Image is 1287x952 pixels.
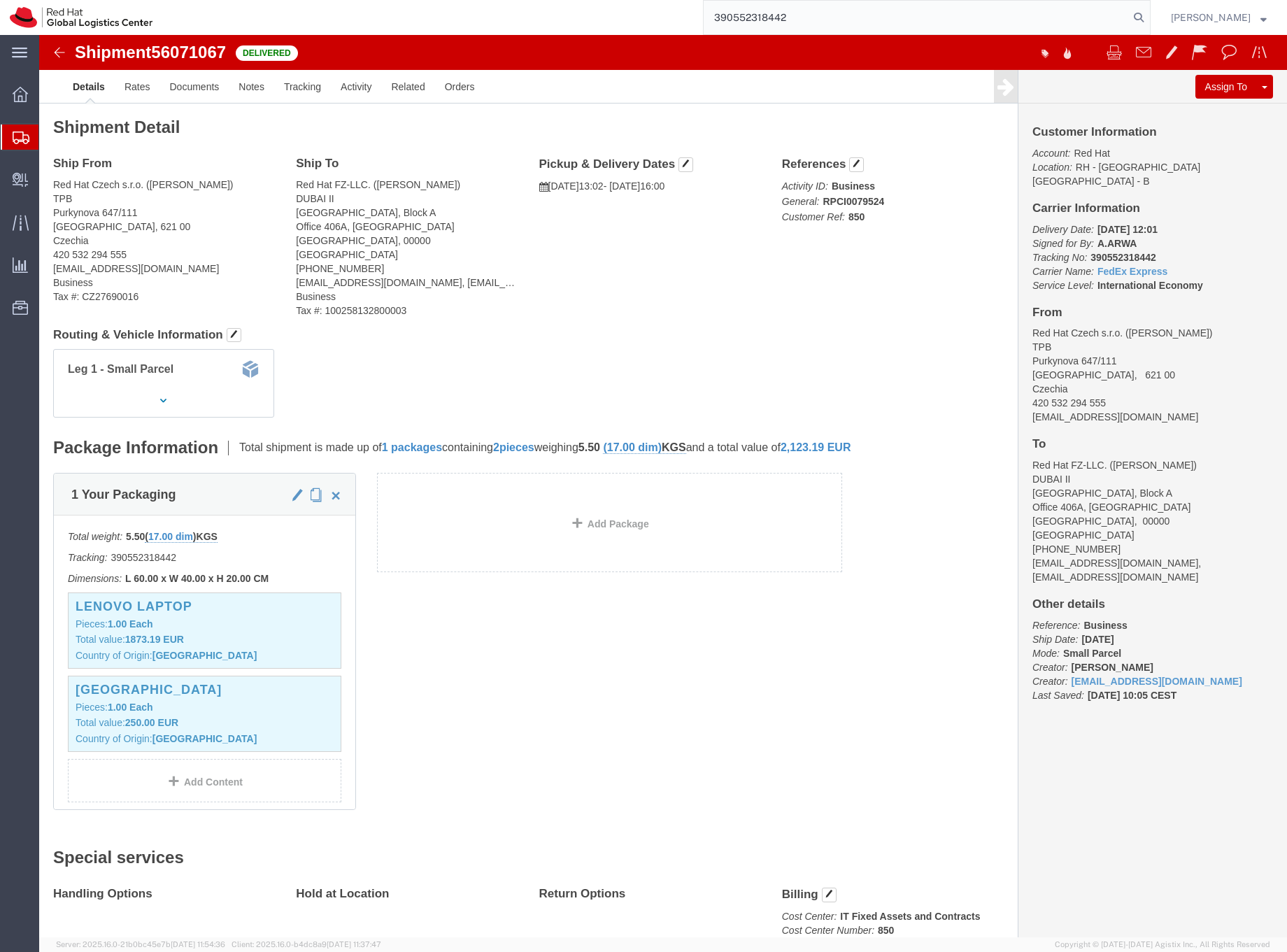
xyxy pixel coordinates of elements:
span: [DATE] 11:37:47 [327,940,381,949]
span: [DATE] 11:54:36 [171,940,225,949]
span: Client: 2025.16.0-b4dc8a9 [232,940,381,949]
input: Search for shipment number, reference number [704,1,1129,34]
span: Sona Mala [1171,10,1251,25]
button: [PERSON_NAME] [1170,9,1267,26]
span: Copyright © [DATE]-[DATE] Agistix Inc., All Rights Reserved [1055,939,1270,951]
span: Server: 2025.16.0-21b0bc45e7b [56,940,225,949]
img: logo [10,7,152,28]
iframe: FS Legacy Container [39,35,1287,937]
